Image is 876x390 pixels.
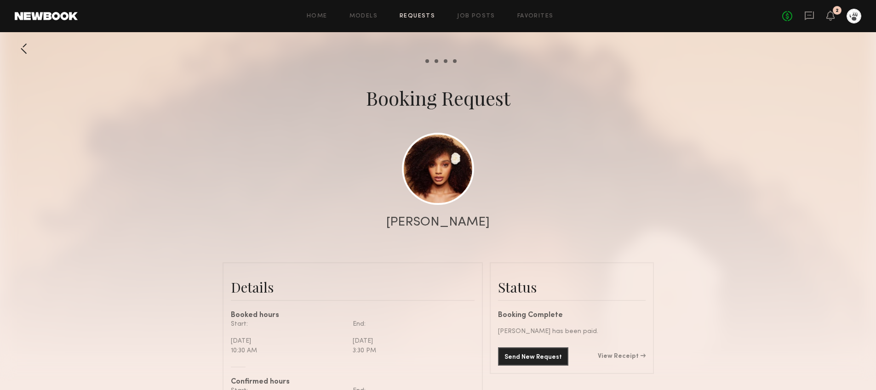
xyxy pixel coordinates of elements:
div: [PERSON_NAME] has been paid. [498,327,646,336]
div: [PERSON_NAME] [386,216,490,229]
a: Requests [400,13,435,19]
div: Details [231,278,475,296]
a: Home [307,13,327,19]
div: [DATE] [353,336,468,346]
div: Confirmed hours [231,379,475,386]
div: [DATE] [231,336,346,346]
a: Favorites [517,13,554,19]
div: End: [353,319,468,329]
div: 10:30 AM [231,346,346,356]
div: Status [498,278,646,296]
div: 2 [836,8,839,13]
button: Send New Request [498,347,568,366]
div: Booking Request [366,85,510,111]
div: Start: [231,319,346,329]
div: 3:30 PM [353,346,468,356]
div: Booking Complete [498,312,646,319]
a: Job Posts [457,13,495,19]
a: Models [349,13,378,19]
div: Booked hours [231,312,475,319]
a: View Receipt [598,353,646,360]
